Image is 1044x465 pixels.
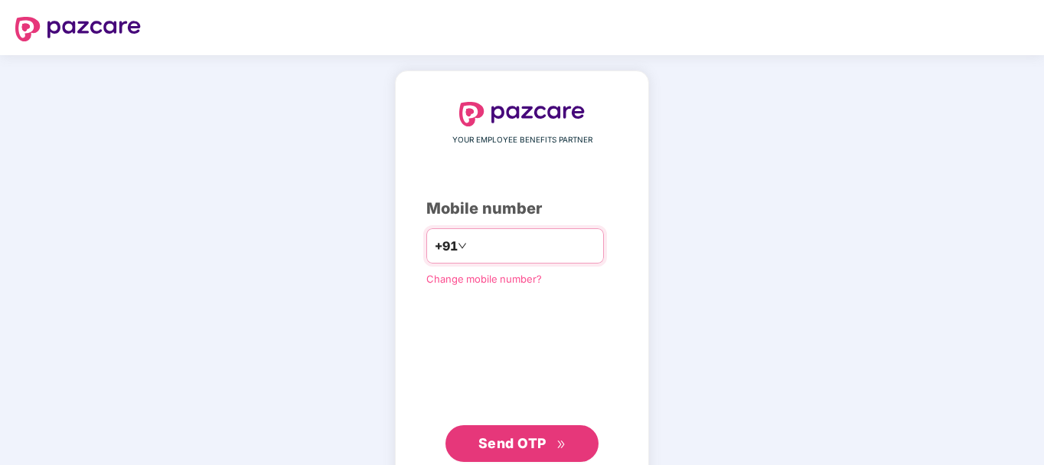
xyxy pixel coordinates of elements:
span: double-right [556,440,566,450]
div: Mobile number [426,197,618,221]
span: YOUR EMPLOYEE BENEFITS PARTNER [452,134,592,146]
img: logo [459,102,585,126]
a: Change mobile number? [426,273,542,285]
span: +91 [435,237,458,256]
button: Send OTPdouble-right [445,425,599,462]
span: down [458,241,467,251]
img: logo [15,17,141,41]
span: Send OTP [478,435,546,451]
